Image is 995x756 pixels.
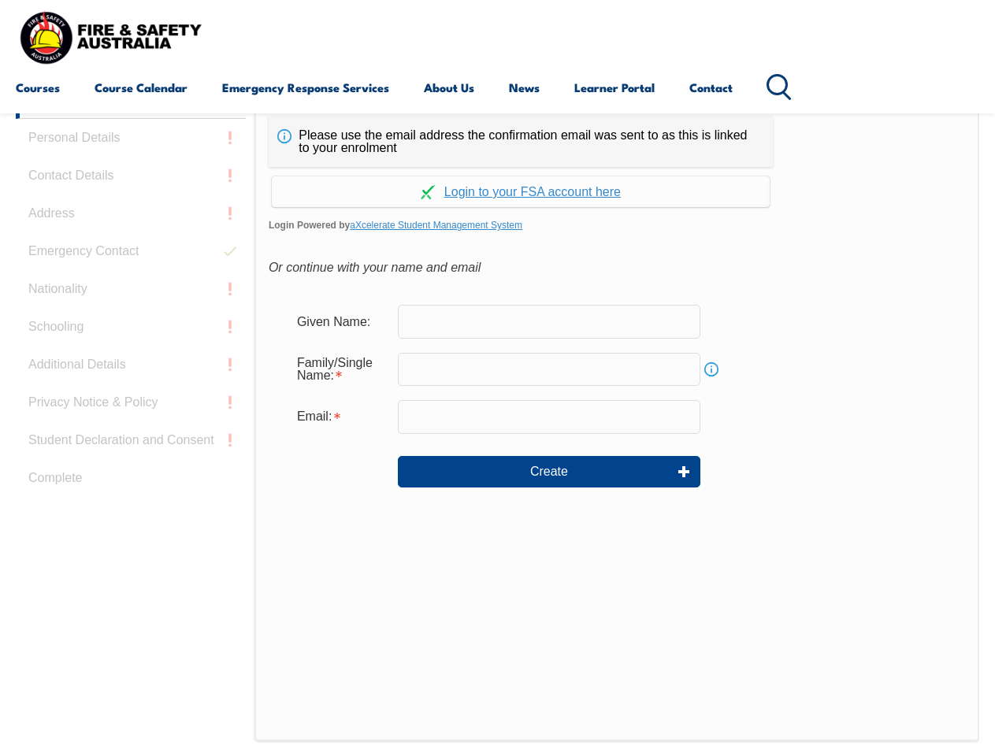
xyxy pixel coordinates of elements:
a: Emergency Response Services [222,69,389,106]
div: Family/Single Name is required. [284,348,398,391]
a: Contact [689,69,733,106]
div: Please use the email address the confirmation email was sent to as this is linked to your enrolment [269,117,773,167]
img: Log in withaxcelerate [421,185,435,199]
a: About Us [424,69,474,106]
a: News [509,69,540,106]
a: Courses [16,69,60,106]
div: Email is required. [284,402,398,432]
a: Course Calendar [95,69,187,106]
button: Create [398,456,700,487]
a: aXcelerate Student Management System [350,220,522,231]
div: Given Name: [284,306,398,336]
div: Or continue with your name and email [269,256,965,280]
a: Info [700,358,722,380]
span: Login Powered by [269,213,965,237]
a: Learner Portal [574,69,655,106]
